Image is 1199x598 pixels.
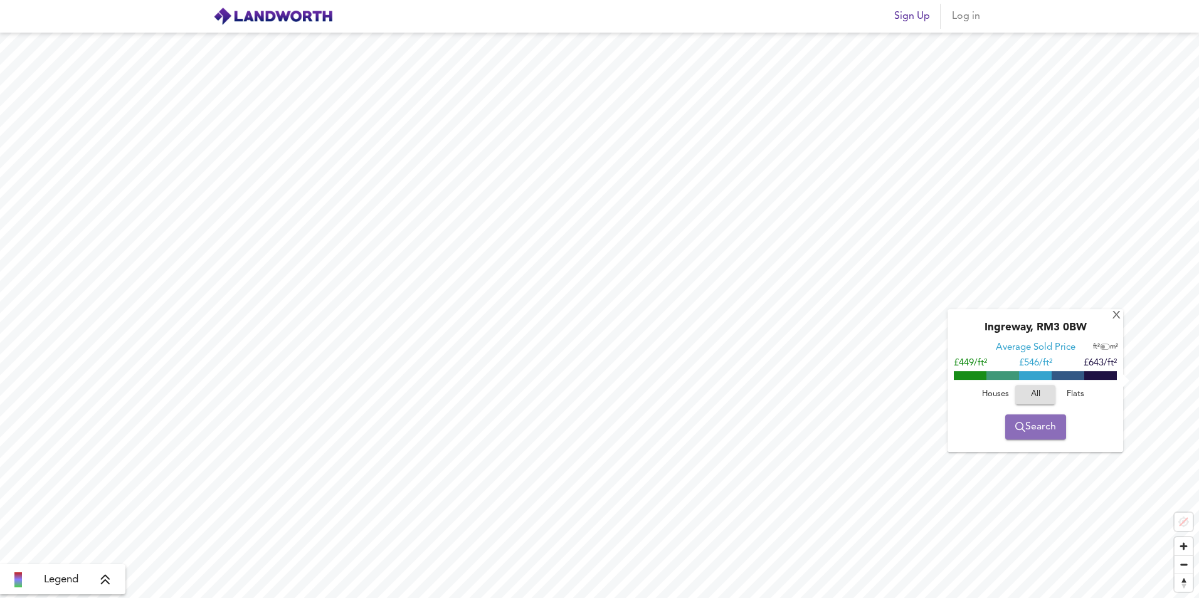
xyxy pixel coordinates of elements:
span: Sign Up [894,8,930,25]
span: Zoom out [1175,556,1193,574]
img: logo [213,7,333,26]
button: Flats [1055,385,1096,404]
button: Log in [946,4,986,29]
span: m² [1110,344,1118,350]
div: Ingreway, RM3 0BW [954,322,1117,342]
button: Reset bearing to north [1175,574,1193,592]
button: Houses [975,385,1015,404]
span: £449/ft² [954,359,987,368]
span: £ 546/ft² [1019,359,1052,368]
span: ft² [1093,344,1100,350]
span: Houses [978,387,1012,402]
span: All [1022,387,1049,402]
button: All [1015,385,1055,404]
span: Log in [951,8,981,25]
span: £643/ft² [1084,359,1117,368]
span: Search [1015,418,1056,436]
span: Legend [44,572,78,587]
button: Location not available [1175,513,1193,531]
button: Zoom in [1175,537,1193,555]
div: X [1111,310,1122,322]
span: Flats [1059,387,1092,402]
div: Average Sold Price [996,342,1075,354]
button: Zoom out [1175,555,1193,574]
button: Sign Up [889,4,935,29]
button: Search [1005,414,1066,439]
